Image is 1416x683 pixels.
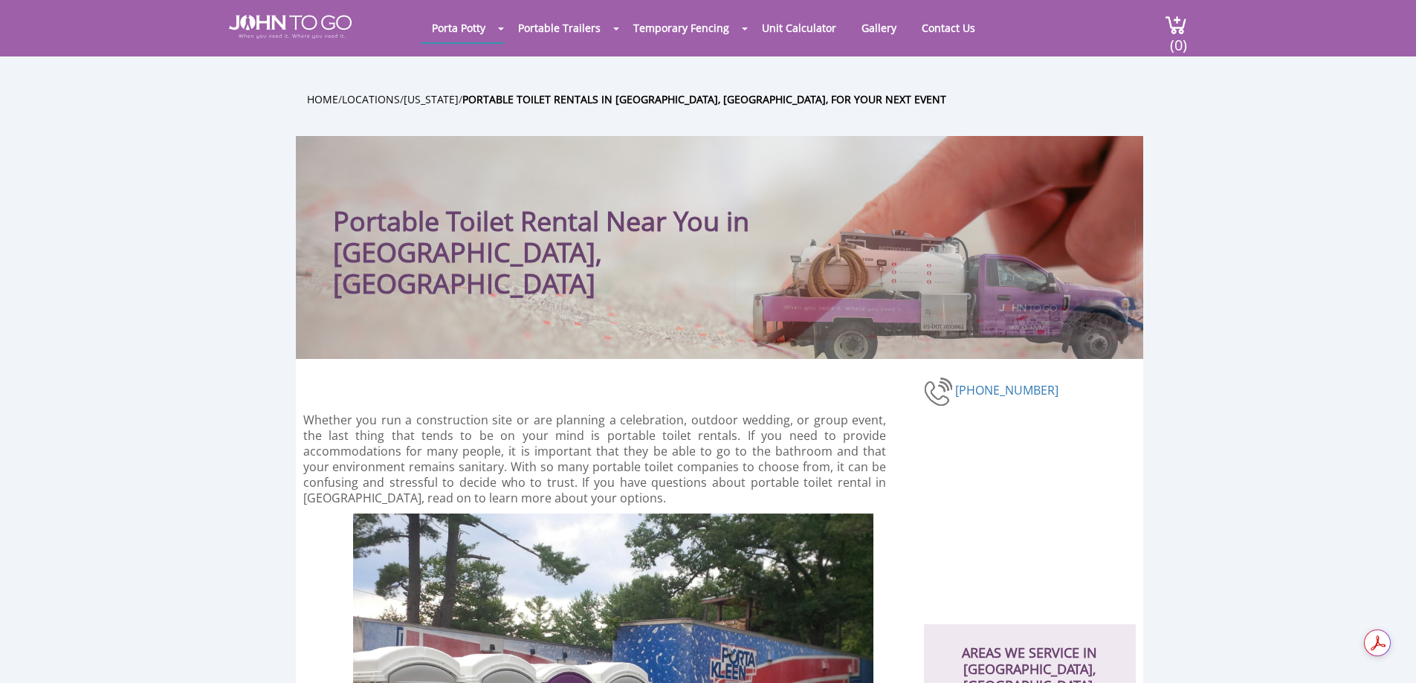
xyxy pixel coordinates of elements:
img: Truck [734,221,1136,359]
a: Gallery [850,13,908,42]
img: phone-number [924,375,955,408]
img: cart a [1165,15,1187,35]
a: [PHONE_NUMBER] [955,382,1058,398]
a: Portable Toilet Rentals in [GEOGRAPHIC_DATA], [GEOGRAPHIC_DATA], for Your Next Event [462,92,946,106]
ul: / / / [307,91,1154,108]
a: [US_STATE] [404,92,459,106]
a: Portable Trailers [507,13,612,42]
a: Unit Calculator [751,13,847,42]
a: Home [307,92,338,106]
p: Whether you run a construction site or are planning a celebration, outdoor wedding, or group even... [303,412,887,506]
a: Temporary Fencing [622,13,740,42]
a: Porta Potty [421,13,497,42]
img: JOHN to go [229,15,352,39]
a: Locations [342,92,400,106]
h1: Portable Toilet Rental Near You in [GEOGRAPHIC_DATA], [GEOGRAPHIC_DATA] [333,166,812,300]
span: (0) [1169,23,1187,55]
a: Contact Us [911,13,986,42]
